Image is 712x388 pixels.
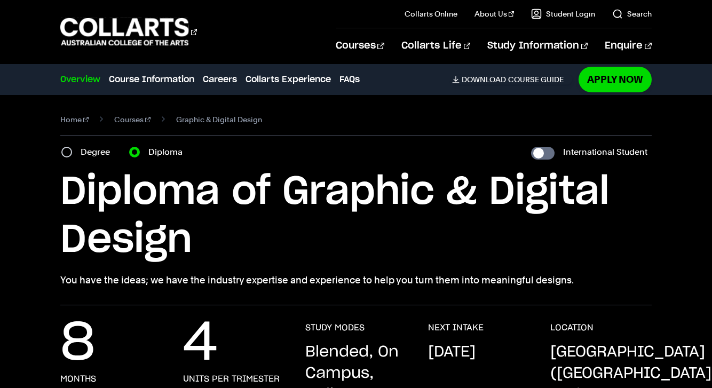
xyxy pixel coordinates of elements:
[462,75,506,84] span: Download
[246,73,331,86] a: Collarts Experience
[60,112,89,127] a: Home
[428,322,484,333] h3: NEXT INTAKE
[176,112,262,127] span: Graphic & Digital Design
[474,9,514,19] a: About Us
[114,112,151,127] a: Courses
[60,168,651,264] h1: Diploma of Graphic & Digital Design
[305,322,365,333] h3: STUDY MODES
[183,322,218,365] p: 4
[428,342,476,363] p: [DATE]
[60,17,197,47] div: Go to homepage
[612,9,652,19] a: Search
[148,145,189,160] label: Diploma
[401,28,470,64] a: Collarts Life
[550,322,594,333] h3: LOCATION
[339,73,360,86] a: FAQs
[60,374,96,384] h3: months
[563,145,647,160] label: International Student
[81,145,116,160] label: Degree
[531,9,595,19] a: Student Login
[109,73,194,86] a: Course Information
[60,273,651,288] p: You have the ideas; we have the industry expertise and experience to help you turn them into mean...
[405,9,457,19] a: Collarts Online
[183,374,280,384] h3: units per trimester
[60,73,100,86] a: Overview
[579,67,652,92] a: Apply Now
[605,28,651,64] a: Enquire
[336,28,384,64] a: Courses
[487,28,588,64] a: Study Information
[203,73,237,86] a: Careers
[452,75,572,84] a: DownloadCourse Guide
[60,322,95,365] p: 8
